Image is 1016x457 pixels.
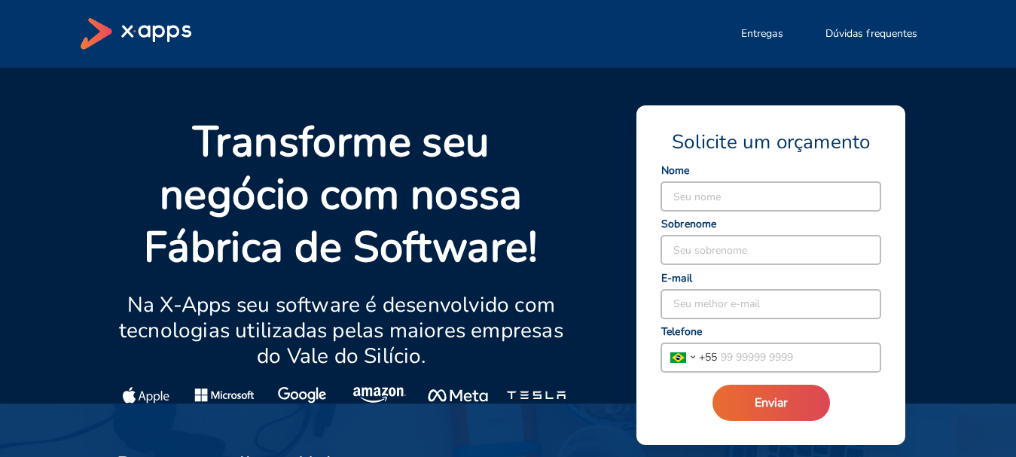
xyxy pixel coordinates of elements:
[661,290,880,318] input: Seu melhor e-mail
[717,343,880,372] input: 99 99999 9999
[825,26,918,41] span: Dúvidas frequentes
[506,387,566,404] img: Tesla
[699,349,717,365] span: + 55
[661,236,880,264] input: Seu sobrenome
[278,387,327,404] img: Google
[807,19,936,49] button: Dúvidas frequentes
[755,395,788,411] span: Enviar
[712,385,830,421] button: Enviar
[123,387,169,404] img: Apple
[194,387,254,404] img: Microsoft
[117,116,566,274] p: Transforme seu negócio com nossa Fábrica de Software!
[723,19,801,49] button: Entregas
[661,182,880,211] input: Seu nome
[117,292,566,369] p: Na X-Apps seu software é desenvolvido com tecnologias utilizadas pelas maiores empresas do Vale d...
[353,387,407,404] img: Amazon
[741,26,783,41] span: Entregas
[672,129,870,155] span: Solicite um orçamento
[428,387,487,404] img: Meta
